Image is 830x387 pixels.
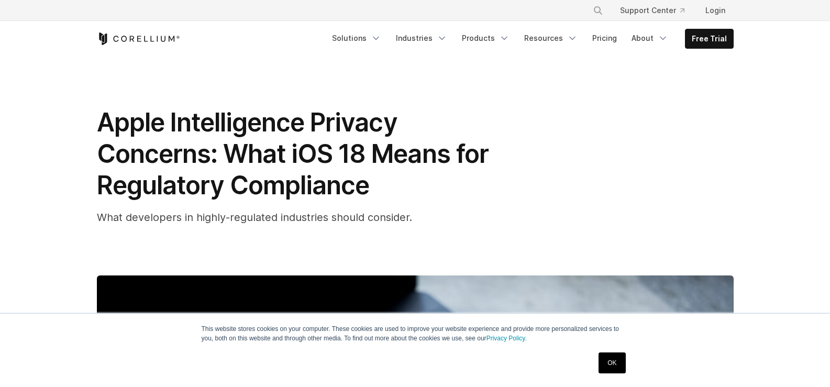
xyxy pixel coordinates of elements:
p: This website stores cookies on your computer. These cookies are used to improve your website expe... [202,324,629,343]
a: Solutions [326,29,388,48]
span: What developers in highly-regulated industries should consider. [97,211,412,224]
a: Products [456,29,516,48]
a: Pricing [586,29,623,48]
a: Free Trial [685,29,733,48]
a: Resources [518,29,584,48]
button: Search [589,1,607,20]
a: About [625,29,674,48]
a: Industries [390,29,453,48]
div: Navigation Menu [326,29,734,49]
span: Apple Intelligence Privacy Concerns: What iOS 18 Means for Regulatory Compliance [97,107,489,201]
a: Support Center [612,1,693,20]
a: Login [697,1,734,20]
div: Navigation Menu [580,1,734,20]
a: Corellium Home [97,32,180,45]
a: Privacy Policy. [486,335,527,342]
a: OK [599,352,625,373]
